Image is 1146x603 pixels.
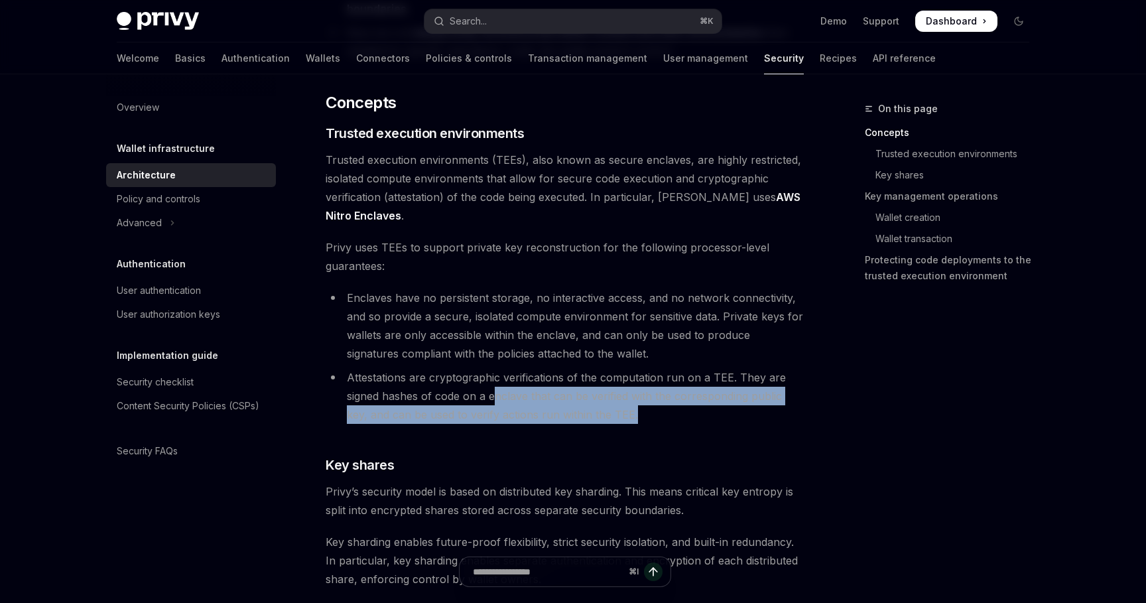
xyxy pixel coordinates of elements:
[865,228,1040,249] a: Wallet transaction
[117,374,194,390] div: Security checklist
[222,42,290,74] a: Authentication
[117,12,199,31] img: dark logo
[863,15,899,28] a: Support
[764,42,804,74] a: Security
[326,92,396,113] span: Concepts
[644,563,663,581] button: Send message
[106,187,276,211] a: Policy and controls
[117,215,162,231] div: Advanced
[878,101,938,117] span: On this page
[117,100,159,115] div: Overview
[106,279,276,302] a: User authentication
[117,306,220,322] div: User authorization keys
[450,13,487,29] div: Search...
[117,398,259,414] div: Content Security Policies (CSPs)
[326,482,804,519] span: Privy’s security model is based on distributed key sharding. This means critical key entropy is s...
[106,96,276,119] a: Overview
[473,557,623,586] input: Ask a question...
[926,15,977,28] span: Dashboard
[820,15,847,28] a: Demo
[865,249,1040,287] a: Protecting code deployments to the trusted execution environment
[663,42,748,74] a: User management
[865,186,1040,207] a: Key management operations
[106,211,276,235] button: Toggle Advanced section
[117,256,186,272] h5: Authentication
[117,191,200,207] div: Policy and controls
[865,207,1040,228] a: Wallet creation
[820,42,857,74] a: Recipes
[306,42,340,74] a: Wallets
[528,42,647,74] a: Transaction management
[117,141,215,157] h5: Wallet infrastructure
[326,124,524,143] span: Trusted execution environments
[865,165,1040,186] a: Key shares
[424,9,722,33] button: Open search
[1008,11,1029,32] button: Toggle dark mode
[326,533,804,588] span: Key sharding enables future-proof flexibility, strict security isolation, and built-in redundancy...
[865,143,1040,165] a: Trusted execution environments
[106,302,276,326] a: User authorization keys
[106,163,276,187] a: Architecture
[117,42,159,74] a: Welcome
[326,289,804,363] li: Enclaves have no persistent storage, no interactive access, and no network connectivity, and so p...
[700,16,714,27] span: ⌘ K
[117,283,201,299] div: User authentication
[426,42,512,74] a: Policies & controls
[106,439,276,463] a: Security FAQs
[175,42,206,74] a: Basics
[915,11,997,32] a: Dashboard
[117,443,178,459] div: Security FAQs
[326,368,804,424] li: Attestations are cryptographic verifications of the computation run on a TEE. They are signed has...
[326,238,804,275] span: Privy uses TEEs to support private key reconstruction for the following processor-level guarantees:
[873,42,936,74] a: API reference
[326,151,804,225] span: Trusted execution environments (TEEs), also known as secure enclaves, are highly restricted, isol...
[106,394,276,418] a: Content Security Policies (CSPs)
[356,42,410,74] a: Connectors
[326,456,394,474] span: Key shares
[117,167,176,183] div: Architecture
[117,348,218,364] h5: Implementation guide
[106,370,276,394] a: Security checklist
[865,122,1040,143] a: Concepts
